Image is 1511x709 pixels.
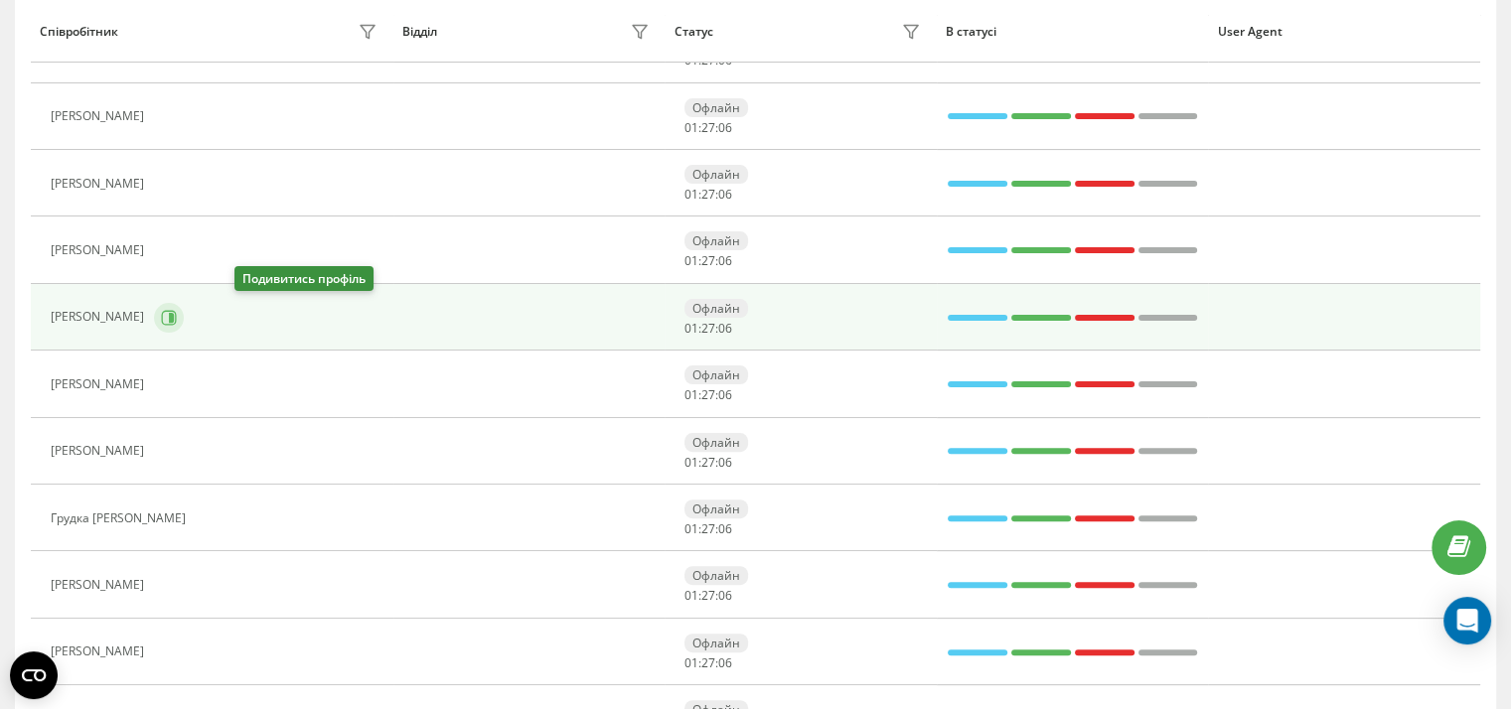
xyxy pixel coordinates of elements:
[675,25,713,39] div: Статус
[718,587,732,604] span: 06
[51,644,149,658] div: [PERSON_NAME]
[718,654,732,671] span: 06
[718,186,732,203] span: 06
[701,520,715,537] span: 27
[234,266,374,291] div: Подивитись профіль
[684,656,732,670] div: : :
[684,520,698,537] span: 01
[684,566,748,585] div: Офлайн
[701,186,715,203] span: 27
[684,299,748,318] div: Офлайн
[701,119,715,136] span: 27
[718,454,732,471] span: 06
[51,177,149,191] div: [PERSON_NAME]
[684,121,732,135] div: : :
[684,433,748,452] div: Офлайн
[1443,597,1491,644] div: Open Intercom Messenger
[701,587,715,604] span: 27
[684,119,698,136] span: 01
[40,25,118,39] div: Співробітник
[51,377,149,391] div: [PERSON_NAME]
[701,320,715,337] span: 27
[51,511,191,525] div: Грудка [PERSON_NAME]
[1218,25,1471,39] div: User Agent
[701,252,715,269] span: 27
[51,310,149,324] div: [PERSON_NAME]
[684,654,698,671] span: 01
[51,444,149,458] div: [PERSON_NAME]
[684,188,732,202] div: : :
[684,254,732,268] div: : :
[718,520,732,537] span: 06
[684,454,698,471] span: 01
[684,320,698,337] span: 01
[51,109,149,123] div: [PERSON_NAME]
[684,322,732,336] div: : :
[684,522,732,536] div: : :
[684,634,748,652] div: Офлайн
[946,25,1199,39] div: В статусі
[684,231,748,250] div: Офлайн
[701,654,715,671] span: 27
[10,651,58,699] button: Open CMP widget
[701,386,715,403] span: 27
[684,456,732,470] div: : :
[718,119,732,136] span: 06
[684,54,732,68] div: : :
[684,165,748,184] div: Офлайн
[684,98,748,117] div: Офлайн
[51,578,149,592] div: [PERSON_NAME]
[684,252,698,269] span: 01
[718,252,732,269] span: 06
[701,454,715,471] span: 27
[684,365,748,384] div: Офлайн
[684,589,732,603] div: : :
[718,320,732,337] span: 06
[684,386,698,403] span: 01
[684,388,732,402] div: : :
[51,243,149,257] div: [PERSON_NAME]
[684,587,698,604] span: 01
[402,25,437,39] div: Відділ
[684,186,698,203] span: 01
[684,499,748,518] div: Офлайн
[718,386,732,403] span: 06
